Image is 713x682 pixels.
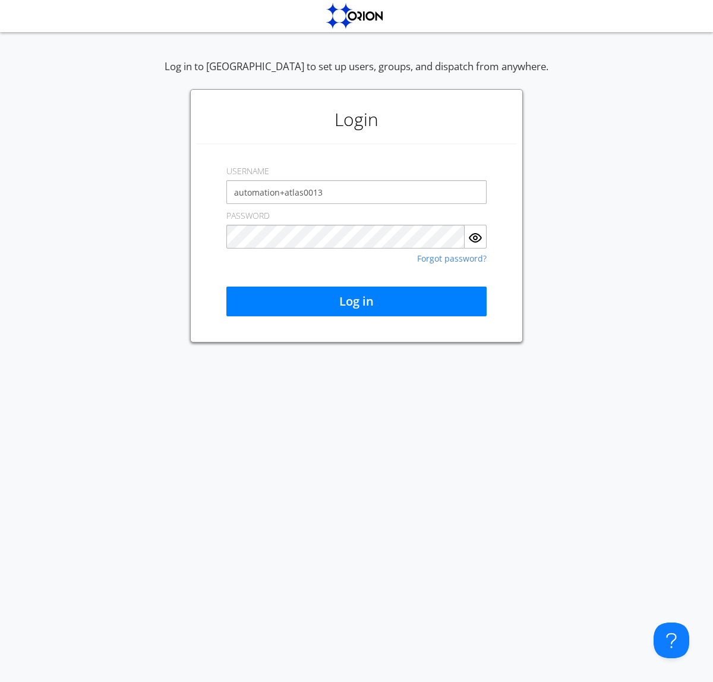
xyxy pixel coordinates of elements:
[226,165,269,177] label: USERNAME
[654,623,689,658] iframe: Toggle Customer Support
[197,96,516,143] h1: Login
[226,287,487,316] button: Log in
[417,254,487,263] a: Forgot password?
[468,231,482,245] img: eye.svg
[226,225,465,249] input: Password
[465,225,487,249] button: Show Password
[165,59,548,89] div: Log in to [GEOGRAPHIC_DATA] to set up users, groups, and dispatch from anywhere.
[226,210,270,222] label: PASSWORD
